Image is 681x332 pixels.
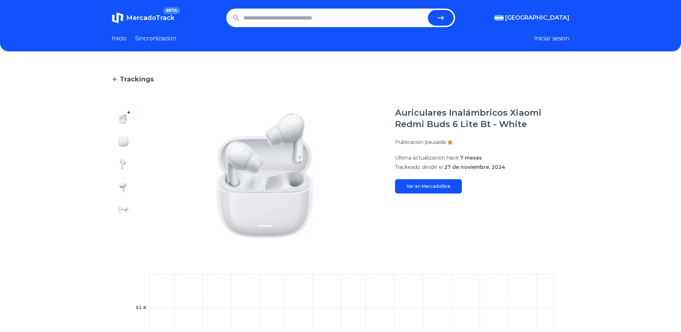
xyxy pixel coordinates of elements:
[444,164,505,170] span: 27 de noviembre, 2024
[118,204,129,216] img: Auriculares Inalámbricos Xiaomi Redmi Buds 6 Lite Bt - White
[163,7,180,14] span: BETA
[395,107,569,130] h1: Auriculares Inalámbricos Xiaomi Redmi Buds 6 Lite Bt - White
[118,227,129,238] img: Auriculares Inalámbricos Xiaomi Redmi Buds 6 Lite Bt - White
[120,74,154,84] span: Trackings
[395,179,462,193] a: Ver en Mercadolibre
[494,15,504,21] img: Argentina
[505,14,569,22] span: [GEOGRAPHIC_DATA]
[149,107,381,244] img: Auriculares Inalámbricos Xiaomi Redmi Buds 6 Lite Bt - White
[112,34,127,43] a: Inicio
[118,181,129,193] img: Auriculares Inalámbricos Xiaomi Redmi Buds 6 Lite Bt - White
[395,155,459,161] span: Ultima actualizacion hace
[112,12,123,24] img: MercadoTrack
[460,155,482,161] span: 7 meses
[118,159,129,170] img: Auriculares Inalámbricos Xiaomi Redmi Buds 6 Lite Bt - White
[395,164,443,170] span: Trackeado desde el
[112,12,174,24] a: MercadoTrackBETA
[135,305,147,310] tspan: $1 K
[118,113,129,124] img: Auriculares Inalámbricos Xiaomi Redmi Buds 6 Lite Bt - White
[534,34,569,43] button: Iniciar sesion
[126,14,174,22] span: MercadoTrack
[135,34,176,43] a: Sincronizacion
[395,139,446,146] p: Publicacion pausada
[494,14,569,22] button: [GEOGRAPHIC_DATA]
[118,136,129,147] img: Auriculares Inalámbricos Xiaomi Redmi Buds 6 Lite Bt - White
[112,74,569,84] a: Trackings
